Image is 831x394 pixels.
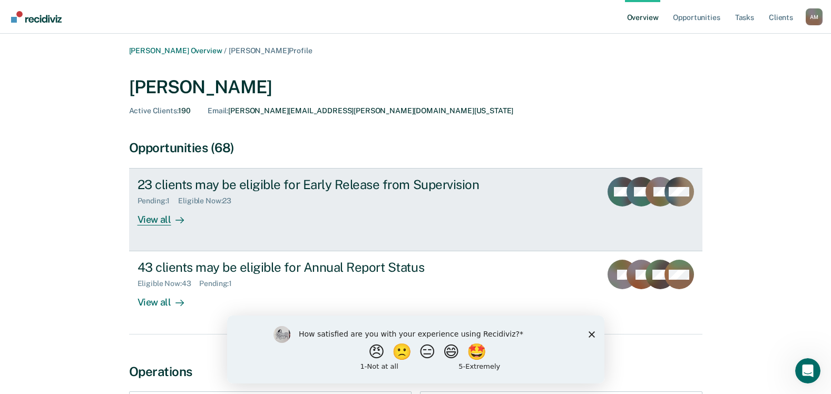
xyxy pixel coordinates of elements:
button: Profile dropdown button [806,8,823,25]
div: View all [138,205,197,226]
iframe: Survey by Kim from Recidiviz [227,316,604,383]
div: 190 [129,106,191,115]
a: [PERSON_NAME] Overview [129,46,222,55]
span: / [222,46,229,55]
div: View all [138,288,197,309]
div: Eligible Now : 43 [138,279,200,288]
div: Pending : 1 [138,196,179,205]
span: Active Clients : [129,106,179,115]
div: 23 clients may be eligible for Early Release from Supervision [138,177,507,192]
div: 43 clients may be eligible for Annual Report Status [138,260,507,275]
a: 43 clients may be eligible for Annual Report StatusEligible Now:43Pending:1View all [129,251,702,334]
span: Email : [208,106,228,115]
div: Operations [129,364,702,379]
div: Opportunities (68) [129,140,702,155]
div: Pending : 1 [199,279,240,288]
div: [PERSON_NAME][EMAIL_ADDRESS][PERSON_NAME][DOMAIN_NAME][US_STATE] [208,106,513,115]
div: A M [806,8,823,25]
span: [PERSON_NAME] Profile [229,46,312,55]
div: [PERSON_NAME] [129,76,702,98]
div: Eligible Now : 23 [178,196,240,205]
a: 23 clients may be eligible for Early Release from SupervisionPending:1Eligible Now:23View all [129,168,702,251]
img: Recidiviz [11,11,62,23]
iframe: Intercom live chat [795,358,820,383]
